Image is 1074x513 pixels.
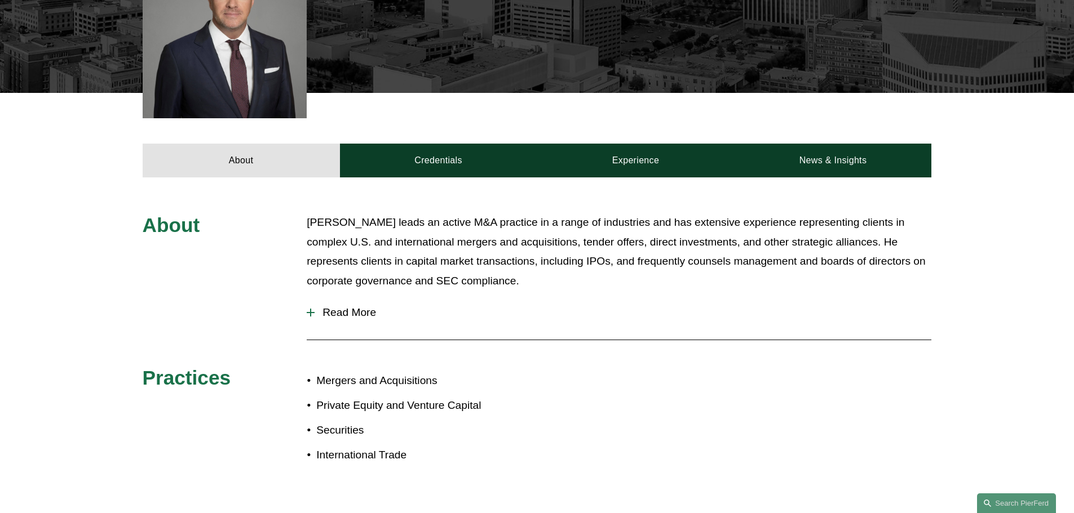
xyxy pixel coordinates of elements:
a: About [143,144,340,177]
a: News & Insights [734,144,931,177]
p: International Trade [316,445,537,465]
p: Private Equity and Venture Capital [316,396,537,416]
span: About [143,214,200,236]
p: Mergers and Acquisitions [316,371,537,391]
a: Search this site [977,493,1056,513]
p: Securities [316,421,537,440]
p: [PERSON_NAME] leads an active M&A practice in a range of industries and has extensive experience ... [307,213,931,291]
a: Experience [537,144,735,177]
span: Read More [315,306,931,319]
a: Credentials [340,144,537,177]
button: Read More [307,298,931,327]
span: Practices [143,367,231,389]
